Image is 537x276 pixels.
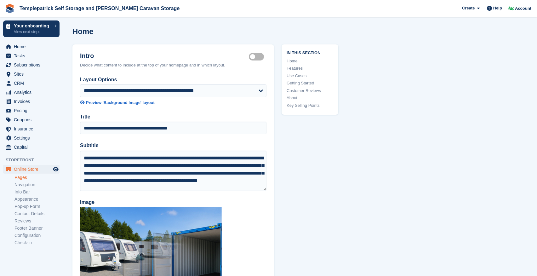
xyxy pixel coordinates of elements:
a: Templepatrick Self Storage and [PERSON_NAME] Caravan Storage [17,3,182,14]
a: menu [3,115,60,124]
p: Your onboarding [14,24,51,28]
a: Appearance [14,196,60,202]
p: View next steps [14,29,51,35]
a: Check-in [14,240,60,246]
span: Subscriptions [14,60,52,69]
a: Reviews [14,218,60,224]
label: Image [80,198,266,206]
a: Pages [14,175,60,181]
label: Title [80,113,266,121]
span: Invoices [14,97,52,106]
a: Configuration [14,233,60,239]
a: Contact Details [14,211,60,217]
a: Your onboarding View next steps [3,20,60,37]
a: menu [3,106,60,115]
a: About [287,95,333,101]
span: Home [14,42,52,51]
img: Gareth Hagan [508,5,514,11]
a: Preview store [52,165,60,173]
a: menu [3,134,60,142]
span: Help [493,5,502,11]
a: menu [3,42,60,51]
a: Footer Banner [14,225,60,231]
a: Preview 'Background Image' layout [80,100,266,106]
span: Tasks [14,51,52,60]
a: Pop-up Form [14,204,60,210]
h2: Intro [80,52,249,60]
a: menu [3,124,60,133]
a: menu [3,165,60,174]
span: Pricing [14,106,52,115]
a: menu [3,97,60,106]
a: Info Bar [14,189,60,195]
a: Use Cases [287,73,333,79]
label: Layout Options [80,76,266,83]
a: Features [287,65,333,72]
a: menu [3,60,60,69]
a: menu [3,51,60,60]
span: Analytics [14,88,52,97]
a: Customer Reviews [287,88,333,94]
div: Preview 'Background Image' layout [86,100,155,106]
a: menu [3,88,60,97]
a: menu [3,143,60,152]
a: Getting Started [287,80,333,86]
h1: Home [72,27,94,36]
span: Account [515,5,531,12]
a: Home [287,58,333,64]
div: Decide what content to include at the top of your homepage and in which layout. [80,62,266,68]
a: menu [3,70,60,78]
span: Storefront [6,157,63,163]
img: stora-icon-8386f47178a22dfd0bd8f6a31ec36ba5ce8667c1dd55bd0f319d3a0aa187defe.svg [5,4,14,13]
span: CRM [14,79,52,88]
span: Capital [14,143,52,152]
label: Hero section active [249,56,266,57]
span: Create [462,5,475,11]
label: Subtitle [80,142,266,149]
span: Insurance [14,124,52,133]
a: menu [3,79,60,88]
a: Key Selling Points [287,102,333,109]
a: Navigation [14,182,60,188]
span: Coupons [14,115,52,124]
span: In this section [287,49,333,55]
span: Sites [14,70,52,78]
span: Online Store [14,165,52,174]
span: Settings [14,134,52,142]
